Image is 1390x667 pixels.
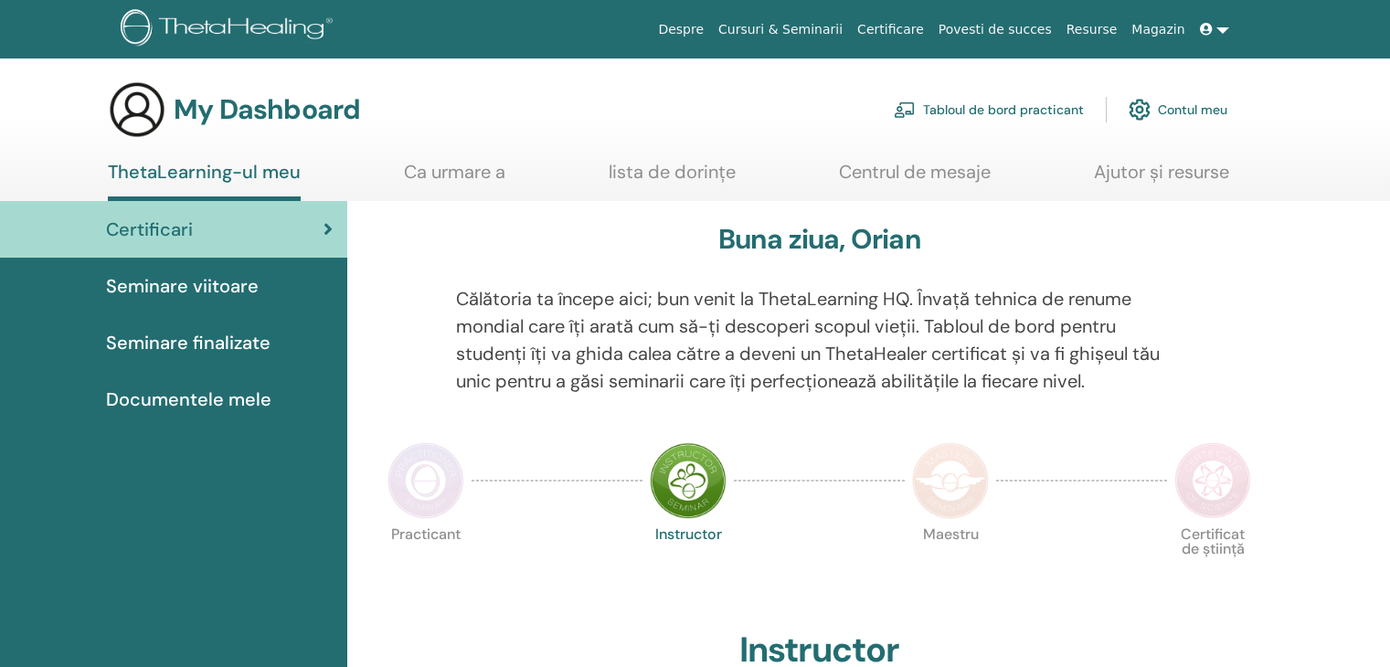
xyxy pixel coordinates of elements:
[456,285,1183,395] p: Călătoria ta începe aici; bun venit la ThetaLearning HQ. Învață tehnica de renume mondial care îț...
[121,9,339,50] img: logo.png
[174,93,360,126] h3: My Dashboard
[894,90,1084,130] a: Tabloul de bord practicant
[106,386,271,413] span: Documentele mele
[1129,90,1227,130] a: Contul meu
[108,80,166,139] img: generic-user-icon.jpg
[1174,527,1251,604] p: Certificat de știință
[651,13,711,47] a: Despre
[1129,94,1151,125] img: cog.svg
[931,13,1059,47] a: Povesti de succes
[718,223,921,256] h3: Buna ziua, Orian
[912,442,989,519] img: Master
[1124,13,1192,47] a: Magazin
[1059,13,1125,47] a: Resurse
[839,161,991,196] a: Centrul de mesaje
[850,13,931,47] a: Certificare
[912,527,989,604] p: Maestru
[387,442,464,519] img: Practitioner
[404,161,505,196] a: Ca urmare a
[387,527,464,604] p: Practicant
[894,101,916,118] img: chalkboard-teacher.svg
[711,13,850,47] a: Cursuri & Seminarii
[106,329,271,356] span: Seminare finalizate
[106,216,193,243] span: Certificari
[108,161,301,201] a: ThetaLearning-ul meu
[650,527,727,604] p: Instructor
[1094,161,1229,196] a: Ajutor și resurse
[1174,442,1251,519] img: Certificate of Science
[106,272,259,300] span: Seminare viitoare
[609,161,736,196] a: lista de dorințe
[650,442,727,519] img: Instructor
